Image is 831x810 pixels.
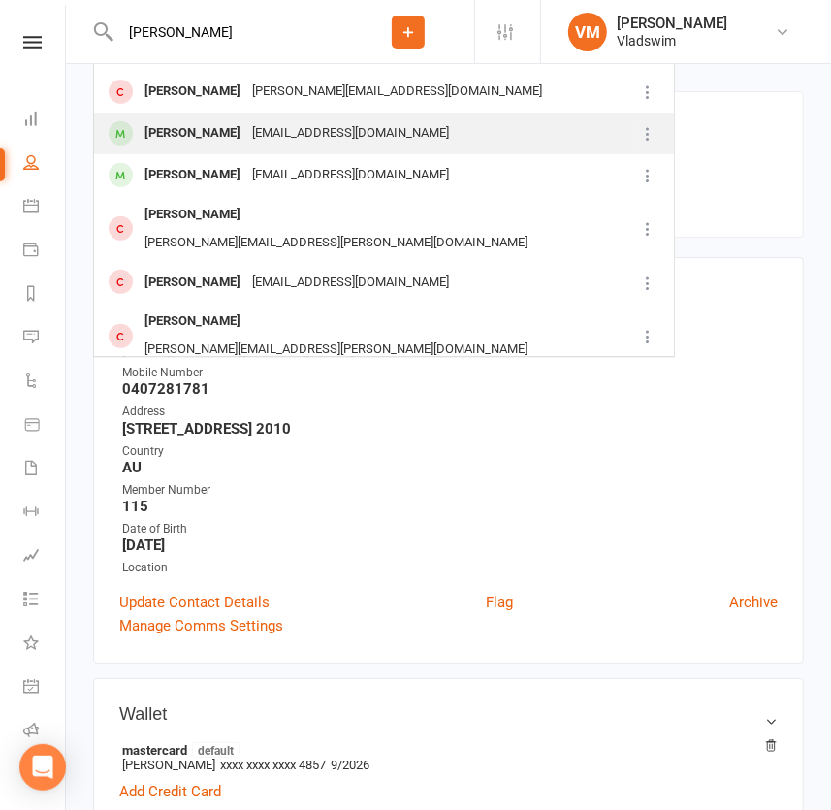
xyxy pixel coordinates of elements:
a: People [23,143,67,186]
div: [PERSON_NAME] [139,308,246,336]
div: [PERSON_NAME][EMAIL_ADDRESS][PERSON_NAME][DOMAIN_NAME] [139,336,533,364]
div: Vladswim [617,32,727,49]
div: [PERSON_NAME] [617,15,727,32]
div: VM [568,13,607,51]
strong: mastercard [122,742,768,758]
a: Calendar [23,186,67,230]
li: [PERSON_NAME] [119,739,778,775]
a: Assessments [23,535,67,579]
a: Product Sales [23,405,67,448]
div: [PERSON_NAME][EMAIL_ADDRESS][PERSON_NAME][DOMAIN_NAME] [139,229,533,257]
div: [PERSON_NAME] [139,161,246,189]
div: Mobile Number [122,364,778,382]
div: [EMAIL_ADDRESS][DOMAIN_NAME] [246,269,455,297]
strong: [DATE] [122,536,778,554]
a: Roll call kiosk mode [23,710,67,754]
h3: Wallet [119,704,778,725]
div: [PERSON_NAME] [139,201,246,229]
div: Location [122,559,778,577]
a: Manage Comms Settings [119,614,283,637]
a: Reports [23,274,67,317]
strong: AU [122,459,778,476]
input: Search... [114,18,342,46]
a: Flag [486,591,513,614]
a: Update Contact Details [119,591,270,614]
div: Member Number [122,481,778,500]
div: Address [122,403,778,421]
div: [PERSON_NAME] [139,269,246,297]
a: Dashboard [23,99,67,143]
a: General attendance kiosk mode [23,666,67,710]
strong: 115 [122,498,778,515]
div: [EMAIL_ADDRESS][DOMAIN_NAME] [246,119,455,147]
div: Country [122,442,778,461]
strong: 0407281781 [122,380,778,398]
a: Archive [729,591,778,614]
div: [PERSON_NAME] [139,119,246,147]
div: [PERSON_NAME][EMAIL_ADDRESS][DOMAIN_NAME] [246,78,548,106]
a: Payments [23,230,67,274]
strong: [STREET_ADDRESS] 2010 [122,420,778,437]
span: default [192,742,240,758]
span: xxxx xxxx xxxx 4857 [220,758,326,772]
a: Add Credit Card [119,780,221,803]
div: [PERSON_NAME] [139,78,246,106]
span: 9/2026 [331,758,369,772]
a: What's New [23,623,67,666]
div: Open Intercom Messenger [19,744,66,791]
div: Date of Birth [122,520,778,538]
div: [EMAIL_ADDRESS][DOMAIN_NAME] [246,161,455,189]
